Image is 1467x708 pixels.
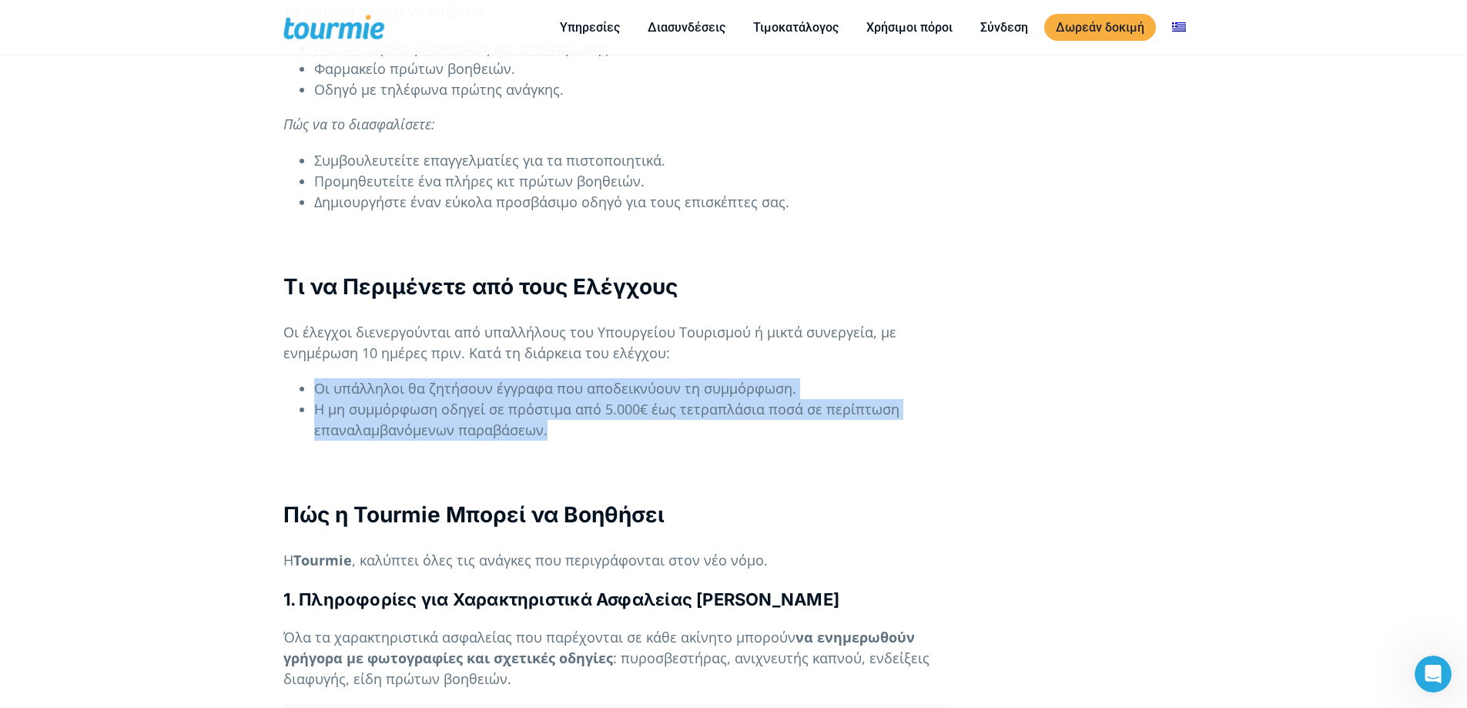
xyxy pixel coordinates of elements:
[314,172,645,190] span: Προμηθευτείτε ένα πλήρες κιτ πρώτων βοηθειών.
[1044,14,1156,41] a: Δωρεάν δοκιμή
[314,151,665,169] span: Συμβουλευτείτε επαγγελματίες για τα πιστοποιητικά.
[283,115,435,133] span: Πώς να το διασφαλίσετε:
[283,649,929,688] span: : πυροσβεστήρας, ανιχνευτής καπνού, ενδείξεις διαφυγής, είδη πρώτων βοηθειών.
[314,193,789,211] span: Δημιουργήστε έναν εύκολα προσβάσιμο οδηγό για τους επισκέπτες σας.
[283,273,678,300] b: Τι να Περιμένετε από τους Ελέγχους
[283,551,293,569] span: H
[314,80,564,99] span: Οδηγό με τηλέφωνα πρώτης ανάγκης.
[283,323,896,362] span: Οι έλεγχοι διενεργούνται από υπαλλήλους του Υπουργείου Τουρισμού ή μικτά συνεργεία, με ενημέρωση ...
[1415,656,1452,693] iframe: Intercom live chat
[293,551,352,569] b: Tourmie
[283,589,840,609] b: 1. Πληροφορίες για Χαρακτηριστικά Ασφαλείας [PERSON_NAME]
[283,502,665,528] b: Πώς η Tourmie Μπορεί να Βοηθήσει
[283,628,795,646] span: Όλα τα χαρακτηριστικά ασφαλείας που παρέχονται σε κάθε ακίνητο μπορούν
[742,18,850,37] a: Τιμοκατάλογος
[969,18,1040,37] a: Σύνδεση
[314,400,899,439] span: Η μη συμμόρφωση οδηγεί σε πρόστιμα από 5.000€ έως τετραπλάσια ποσά σε περίπτωση επαναλαμβανόμενων...
[548,18,631,37] a: Υπηρεσίες
[855,18,964,37] a: Χρήσιμοι πόροι
[314,59,515,78] span: Φαρμακείο πρώτων βοηθειών.
[636,18,737,37] a: Διασυνδέσεις
[314,379,796,398] span: Οι υπάλληλοι θα ζητήσουν έγγραφα που αποδεικνύουν τη συμμόρφωση.
[352,551,768,569] span: , καλύπτει όλες τις ανάγκες που περιγράφονται στον νέο νόμο.
[283,628,915,667] b: να ενημερωθούν γρήγορα με φωτογραφίες και σχετικές οδηγίες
